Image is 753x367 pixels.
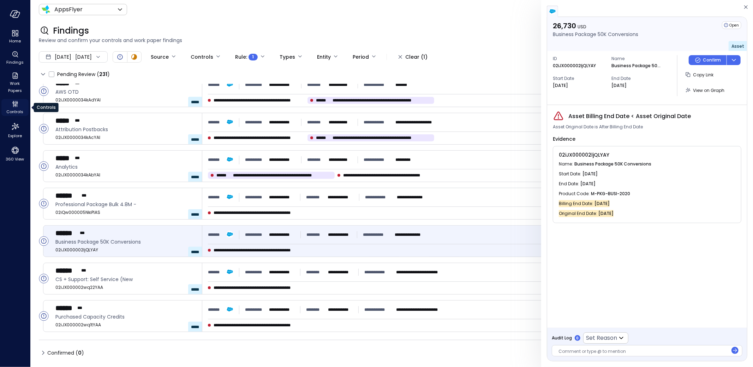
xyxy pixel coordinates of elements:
[55,200,196,208] span: Professional Package Bulk 4.8M -
[582,170,598,177] span: [DATE]
[703,57,721,64] p: Confirm
[553,82,568,89] p: [DATE]
[553,62,596,69] p: 02iJX000002ljQLYAY
[42,5,50,14] img: Icon
[55,171,196,179] span: 02iJX0000034kAbYAI
[574,161,651,168] span: Business Package 50K Conversions
[549,8,556,15] img: salesforce
[34,103,59,112] div: Controls
[116,53,124,61] div: Open
[578,24,586,30] span: USD
[39,236,49,246] div: Open
[693,72,713,78] span: Copy Link
[1,28,29,45] div: Home
[39,199,49,209] div: Open
[55,209,196,216] span: 02iQw000005NkiPIAS
[55,88,196,96] span: AWS OTD
[1,99,29,116] div: Controls
[568,112,691,121] span: Asset Billing End Date < Asset Original Date
[559,210,598,217] span: Original End Date :
[55,321,196,328] span: 02iJX000002wq1tYAA
[552,334,572,342] span: Audit Log
[553,55,606,62] span: ID
[559,180,580,187] span: End Date :
[55,163,196,171] span: Analytics
[76,349,84,357] div: ( )
[55,97,196,104] span: 02iJX0000034kAdYAI
[576,336,579,341] p: 0
[553,75,606,82] span: Start Date
[97,70,110,78] div: ( )
[235,51,258,63] div: Rule :
[55,126,196,133] span: Attribution Postbacks
[39,274,49,284] div: Open
[1,71,29,95] div: Work Papers
[9,37,21,45] span: Home
[598,210,614,217] span: [DATE]
[280,51,295,63] div: Types
[693,87,724,93] span: View on Graph
[594,200,610,207] span: [DATE]
[559,151,609,158] span: 02iJX000002ljQLYAY
[559,170,582,177] span: Start Date :
[317,51,331,63] div: Entity
[611,62,661,69] p: Business Package 50K Conversions
[55,238,196,246] span: Business Package 50K Conversions
[1,49,29,66] div: Findings
[6,156,24,163] span: 360 View
[39,124,49,134] div: Open
[191,51,213,63] div: Controls
[55,134,196,141] span: 02iJX0000034kAcYAI
[559,200,594,207] span: Billing End Date :
[39,36,745,44] span: Review and confirm your controls and work paper findings
[683,84,727,96] button: View on Graph
[405,53,428,62] div: Clear (1)
[553,123,643,130] span: Asset Original Date is After Billing End Date
[54,5,83,14] p: AppsFlyer
[4,80,26,94] span: Work Papers
[6,59,24,66] span: Findings
[591,190,630,197] span: M-PKG-BUSI-2020
[55,284,196,291] span: 02iJX000002wq22YAA
[1,144,29,163] div: 360 View
[39,311,49,321] div: Open
[55,275,196,283] span: CS + Support: Self Service (New
[689,55,727,65] button: Confirm
[130,53,138,61] div: In Progress
[151,51,169,63] div: Source
[39,161,49,171] div: Open
[53,25,89,36] span: Findings
[611,55,664,62] span: Name
[55,313,196,321] span: Purchased Capacity Credits
[553,21,638,30] p: 26,730
[731,43,744,49] span: Asset
[252,53,254,60] span: 1
[689,55,741,65] div: Button group with a nested menu
[7,108,24,115] span: Controls
[611,75,664,82] span: End Date
[55,246,196,254] span: 02iJX000002ljQLYAY
[580,180,596,187] span: [DATE]
[47,347,84,359] span: Confirmed
[8,132,22,139] span: Explore
[393,51,433,63] button: Clear (1)
[727,55,741,65] button: dropdown-icon-button
[559,190,591,197] span: Product Code :
[559,161,574,168] span: Name :
[553,135,575,142] span: Evidence
[353,51,369,63] div: Period
[57,69,110,80] span: Pending Review
[553,30,638,38] p: Business Package 50K Conversions
[1,120,29,140] div: Explore
[586,334,617,342] p: Set Reason
[683,69,716,81] button: Copy Link
[55,53,71,61] span: [DATE]
[722,21,741,29] div: Open
[611,82,627,89] p: [DATE]
[39,86,49,96] div: Open
[99,71,107,78] span: 231
[78,349,82,356] span: 0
